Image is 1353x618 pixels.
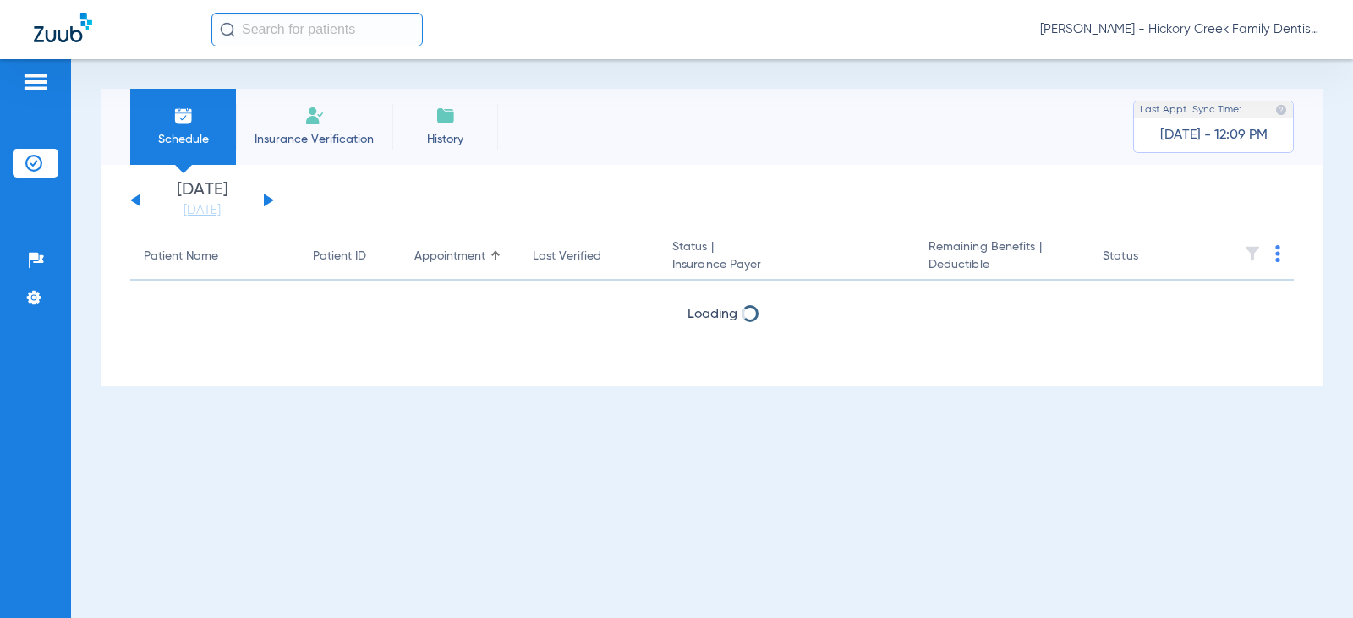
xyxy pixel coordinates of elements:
[414,248,485,265] div: Appointment
[144,248,218,265] div: Patient Name
[144,248,286,265] div: Patient Name
[249,131,380,148] span: Insurance Verification
[1040,21,1319,38] span: [PERSON_NAME] - Hickory Creek Family Dentistry
[672,256,901,274] span: Insurance Payer
[928,256,1076,274] span: Deductible
[435,106,456,126] img: History
[304,106,325,126] img: Manual Insurance Verification
[313,248,366,265] div: Patient ID
[313,248,387,265] div: Patient ID
[533,248,601,265] div: Last Verified
[22,72,49,92] img: hamburger-icon
[143,131,223,148] span: Schedule
[659,233,915,281] th: Status |
[1089,233,1203,281] th: Status
[405,131,485,148] span: History
[1275,245,1280,262] img: group-dot-blue.svg
[1275,104,1287,116] img: last sync help info
[173,106,194,126] img: Schedule
[1244,245,1261,262] img: filter.svg
[151,182,253,219] li: [DATE]
[414,248,506,265] div: Appointment
[211,13,423,46] input: Search for patients
[533,248,645,265] div: Last Verified
[1160,127,1268,144] span: [DATE] - 12:09 PM
[151,202,253,219] a: [DATE]
[687,308,737,321] span: Loading
[1140,101,1241,118] span: Last Appt. Sync Time:
[220,22,235,37] img: Search Icon
[915,233,1089,281] th: Remaining Benefits |
[34,13,92,42] img: Zuub Logo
